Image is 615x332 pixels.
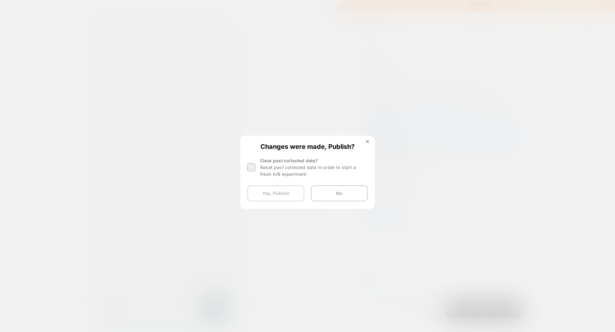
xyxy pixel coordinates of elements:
div: Reset past collected data in order to start a fresh A/B experiment. [260,164,368,177]
img: close [366,140,369,143]
button: No [311,185,368,201]
div: Clear past collected data? [260,157,368,177]
button: › [6,1,13,8]
span: Changes were made, Publish? [247,143,368,149]
button: Color Scheme [3,285,15,298]
iframe: Button to launch messaging window [101,276,122,296]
